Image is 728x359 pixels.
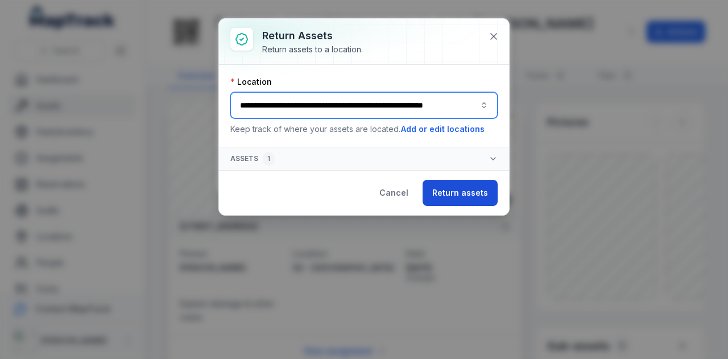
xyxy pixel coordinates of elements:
button: Add or edit locations [400,123,485,135]
div: 1 [263,152,275,166]
label: Location [230,76,272,88]
h3: Return assets [262,28,363,44]
button: Assets1 [219,147,509,170]
span: Assets [230,152,275,166]
p: Keep track of where your assets are located. [230,123,498,135]
div: Return assets to a location. [262,44,363,55]
button: Cancel [370,180,418,206]
button: Return assets [423,180,498,206]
